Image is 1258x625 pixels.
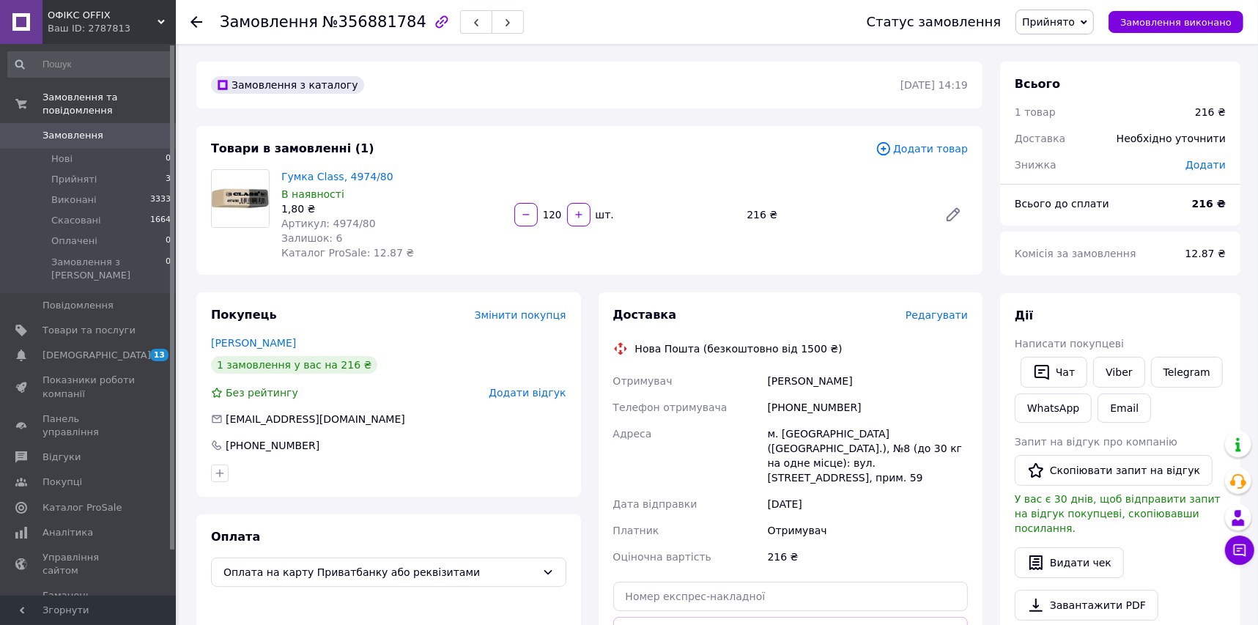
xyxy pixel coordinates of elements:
span: Аналітика [42,526,93,539]
span: Замовлення [42,129,103,142]
span: В наявності [281,188,344,200]
span: 3 [166,173,171,186]
a: Редагувати [939,200,968,229]
span: Нові [51,152,73,166]
span: Каталог ProSale: 12.87 ₴ [281,247,414,259]
span: Дата відправки [613,498,698,510]
span: Додати товар [876,141,968,157]
a: [PERSON_NAME] [211,337,296,349]
span: 1664 [150,214,171,227]
span: Додати [1185,159,1226,171]
span: 1 товар [1015,106,1056,118]
span: Замовлення [220,13,318,31]
span: Відгуки [42,451,81,464]
span: Залишок: 6 [281,232,343,244]
div: шт. [592,207,615,222]
span: Без рейтингу [226,387,298,399]
span: Повідомлення [42,299,114,312]
span: Товари в замовленні (1) [211,141,374,155]
span: Всього [1015,77,1060,91]
span: Прийнято [1022,16,1075,28]
button: Замовлення виконано [1109,11,1243,33]
span: 12.87 ₴ [1185,248,1226,259]
span: Скасовані [51,214,101,227]
span: Оплата на карту Приватбанку або реквізитами [223,564,536,580]
span: Гаманець компанії [42,589,136,615]
span: Оплата [211,530,260,544]
span: Панель управління [42,413,136,439]
div: Ваш ID: 2787813 [48,22,176,35]
div: Статус замовлення [867,15,1002,29]
button: Видати чек [1015,547,1124,578]
a: Telegram [1151,357,1223,388]
div: Повернутися назад [190,15,202,29]
span: 13 [150,349,169,361]
input: Пошук [7,51,172,78]
b: 216 ₴ [1192,198,1226,210]
button: Чат з покупцем [1225,536,1254,565]
div: [PERSON_NAME] [765,368,971,394]
span: Додати відгук [489,387,566,399]
div: [PHONE_NUMBER] [224,438,321,453]
span: Виконані [51,193,97,207]
span: [DEMOGRAPHIC_DATA] [42,349,151,362]
button: Email [1098,393,1151,423]
span: 0 [166,152,171,166]
span: Знижка [1015,159,1057,171]
span: Покупець [211,308,277,322]
div: 216 ₴ [765,544,971,570]
span: Каталог ProSale [42,501,122,514]
span: Запит на відгук про компанію [1015,436,1177,448]
a: Viber [1093,357,1144,388]
span: Замовлення з [PERSON_NAME] [51,256,166,282]
span: Адреса [613,428,652,440]
span: Отримувач [613,375,673,387]
span: Комісія за замовлення [1015,248,1136,259]
div: 1,80 ₴ [281,201,503,216]
span: Платник [613,525,659,536]
span: Всього до сплати [1015,198,1109,210]
span: 0 [166,234,171,248]
div: Нова Пошта (безкоштовно від 1500 ₴) [632,341,846,356]
a: Гумка Class, 4974/80 [281,171,393,182]
span: Доставка [613,308,677,322]
span: ОФІКС OFFIX [48,9,158,22]
div: Отримувач [765,517,971,544]
time: [DATE] 14:19 [900,79,968,91]
div: Необхідно уточнити [1108,122,1235,155]
span: Замовлення виконано [1120,17,1232,28]
span: У вас є 30 днів, щоб відправити запит на відгук покупцеві, скопіювавши посилання. [1015,493,1221,534]
span: Оціночна вартість [613,551,711,563]
div: 1 замовлення у вас на 216 ₴ [211,356,377,374]
div: Замовлення з каталогу [211,76,364,94]
div: [PHONE_NUMBER] [765,394,971,421]
span: Оплачені [51,234,97,248]
span: №356881784 [322,13,426,31]
button: Скопіювати запит на відгук [1015,455,1213,486]
span: Написати покупцеві [1015,338,1124,350]
span: Товари та послуги [42,324,136,337]
a: WhatsApp [1015,393,1092,423]
span: Редагувати [906,309,968,321]
span: Доставка [1015,133,1065,144]
div: м. [GEOGRAPHIC_DATA] ([GEOGRAPHIC_DATA].), №8 (до 30 кг на одне місце): вул. [STREET_ADDRESS], пр... [765,421,971,491]
div: [DATE] [765,491,971,517]
div: 216 ₴ [1195,105,1226,119]
a: Завантажити PDF [1015,590,1158,621]
span: Прийняті [51,173,97,186]
input: Номер експрес-накладної [613,582,969,611]
span: Замовлення та повідомлення [42,91,176,117]
span: Показники роботи компанії [42,374,136,400]
span: Артикул: 4974/80 [281,218,376,229]
span: 3333 [150,193,171,207]
button: Чат [1021,357,1087,388]
span: Покупці [42,476,82,489]
img: Гумка Class, 4974/80 [212,170,269,227]
div: 216 ₴ [741,204,933,225]
span: [EMAIL_ADDRESS][DOMAIN_NAME] [226,413,405,425]
span: Телефон отримувача [613,402,728,413]
span: Управління сайтом [42,551,136,577]
span: Змінити покупця [475,309,566,321]
span: Дії [1015,308,1033,322]
span: 0 [166,256,171,282]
